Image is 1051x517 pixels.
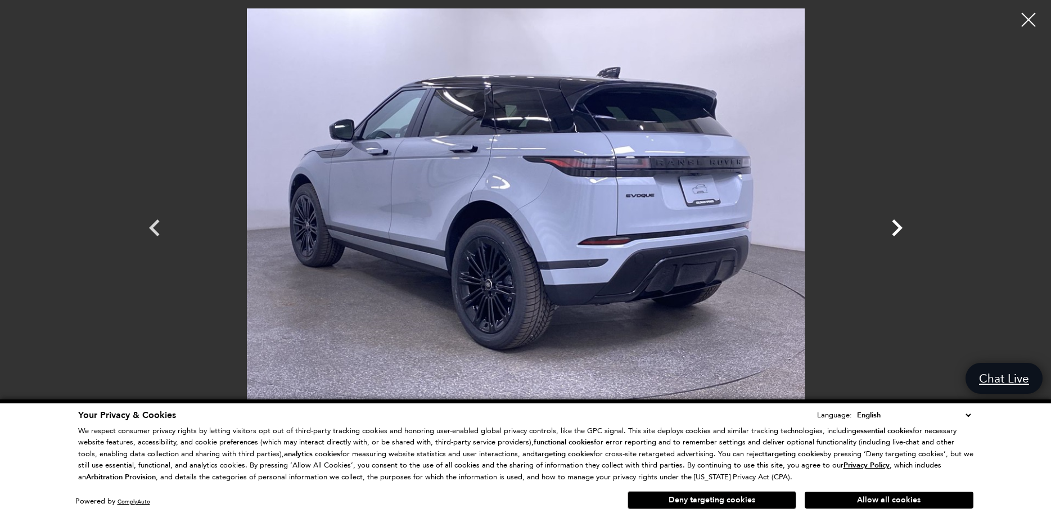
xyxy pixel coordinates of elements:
[880,205,914,256] div: Next
[856,426,913,436] strong: essential cookies
[765,449,823,459] strong: targeting cookies
[854,409,973,421] select: Language Select
[535,449,593,459] strong: targeting cookies
[805,492,973,509] button: Allow all cookies
[534,437,594,447] strong: functional cookies
[973,371,1035,386] span: Chat Live
[817,411,852,419] div: Language:
[86,472,156,482] strong: Arbitration Provision
[843,460,890,470] u: Privacy Policy
[75,498,150,505] div: Powered by
[284,449,340,459] strong: analytics cookies
[628,491,796,509] button: Deny targeting cookies
[138,205,172,256] div: Previous
[188,8,863,427] img: New 2025 Arroios Grey Land Rover S image 11
[78,425,973,483] p: We respect consumer privacy rights by letting visitors opt out of third-party tracking cookies an...
[118,498,150,505] a: ComplyAuto
[966,363,1043,394] a: Chat Live
[78,409,176,421] span: Your Privacy & Cookies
